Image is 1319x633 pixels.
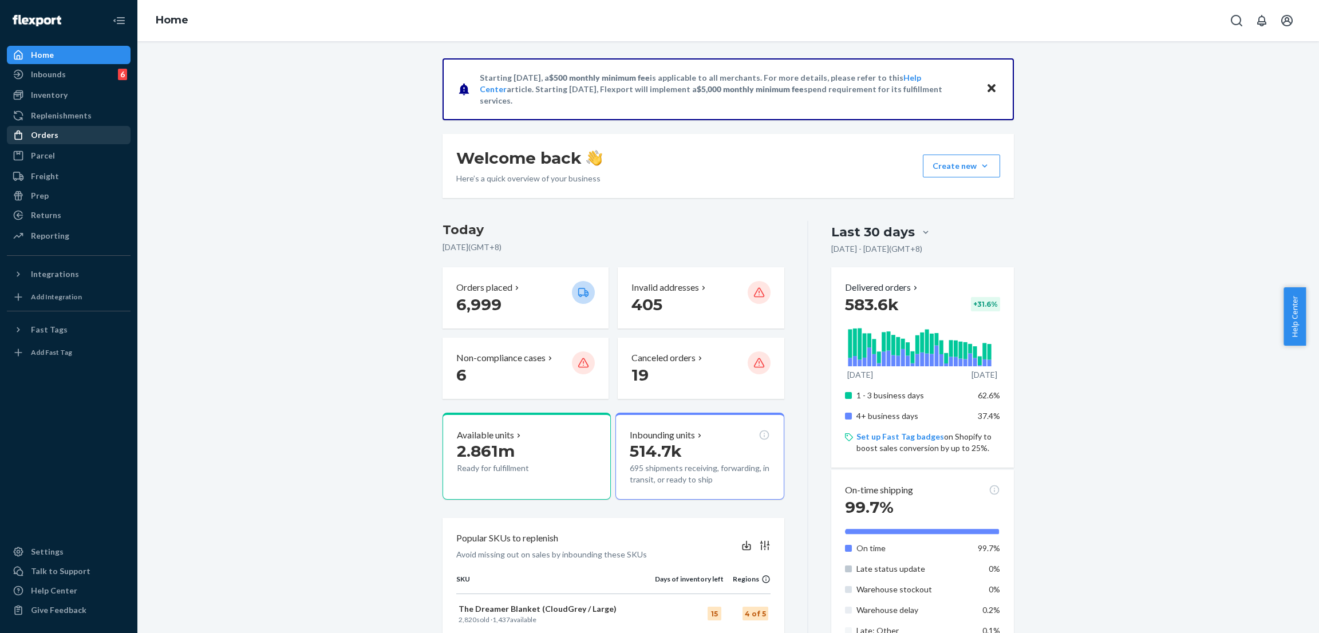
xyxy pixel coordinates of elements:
ol: breadcrumbs [147,4,198,37]
button: Available units2.861mReady for fulfillment [443,413,611,500]
p: Available units [457,429,514,442]
p: on Shopify to boost sales conversion by up to 25%. [856,431,1000,454]
span: 37.4% [978,411,1000,421]
span: 0% [989,584,1000,594]
p: [DATE] [847,369,873,381]
p: Non-compliance cases [456,351,546,365]
div: Regions [724,574,771,584]
div: Prep [31,190,49,201]
th: SKU [456,574,655,594]
button: Open notifications [1250,9,1273,32]
p: sold · available [459,615,653,624]
a: Inbounds6 [7,65,131,84]
span: $5,000 monthly minimum fee [697,84,804,94]
p: On time [856,543,969,554]
button: Orders placed 6,999 [443,267,609,329]
a: Add Fast Tag [7,343,131,362]
p: Warehouse stockout [856,584,969,595]
div: Parcel [31,150,55,161]
button: Non-compliance cases 6 [443,338,609,399]
p: Here’s a quick overview of your business [456,173,602,184]
p: Avoid missing out on sales by inbounding these SKUs [456,549,647,560]
div: Inbounds [31,69,66,80]
div: Inventory [31,89,68,101]
th: Days of inventory left [655,574,724,594]
span: 99.7% [978,543,1000,553]
a: Talk to Support [7,562,131,580]
div: Orders [31,129,58,141]
p: Warehouse delay [856,604,969,616]
span: 1,437 [492,615,510,624]
a: Inventory [7,86,131,104]
img: hand-wave emoji [586,150,602,166]
a: Set up Fast Tag badges [856,432,944,441]
a: Parcel [7,147,131,165]
div: Settings [31,546,64,557]
div: Replenishments [31,110,92,121]
a: Returns [7,206,131,224]
span: 2,820 [459,615,476,624]
button: Canceled orders 19 [618,338,784,399]
a: Home [156,14,188,26]
button: Fast Tags [7,321,131,339]
div: 6 [118,69,127,80]
button: Inbounding units514.7k695 shipments receiving, forwarding, in transit, or ready to ship [615,413,784,500]
span: 0.2% [982,605,1000,615]
div: Talk to Support [31,565,90,577]
p: [DATE] ( GMT+8 ) [443,242,784,253]
p: Invalid addresses [631,281,699,294]
span: 583.6k [845,295,899,314]
button: Create new [923,155,1000,177]
p: 4+ business days [856,410,969,422]
p: Starting [DATE], a is applicable to all merchants. For more details, please refer to this article... [480,72,975,106]
a: Reporting [7,227,131,245]
span: 514.7k [630,441,682,461]
div: Add Fast Tag [31,347,72,357]
span: 0% [989,564,1000,573]
button: Invalid addresses 405 [618,267,784,329]
button: Help Center [1284,287,1306,346]
p: The Dreamer Blanket (CloudGrey / Large) [459,603,653,615]
button: Integrations [7,265,131,283]
span: 6 [456,365,467,385]
img: Flexport logo [13,15,61,26]
p: Late status update [856,563,969,575]
div: Reporting [31,230,69,242]
a: Help Center [7,581,131,600]
p: Ready for fulfillment [457,462,563,474]
p: 1 - 3 business days [856,390,969,401]
span: 6,999 [456,295,501,314]
a: Freight [7,167,131,185]
button: Delivered orders [845,281,920,294]
button: Give Feedback [7,601,131,619]
button: Close [984,81,999,97]
p: Inbounding units [630,429,695,442]
div: Freight [31,171,59,182]
div: Fast Tags [31,324,68,335]
span: 19 [631,365,649,385]
div: 15 [708,607,721,620]
a: Settings [7,543,131,561]
div: Add Integration [31,292,82,302]
a: Orders [7,126,131,144]
span: 2.861m [457,441,515,461]
a: Prep [7,187,131,205]
p: On-time shipping [845,484,913,497]
button: Open Search Box [1225,9,1248,32]
div: Integrations [31,268,79,280]
span: 405 [631,295,662,314]
button: Close Navigation [108,9,131,32]
a: Replenishments [7,106,131,125]
div: Help Center [31,585,77,596]
span: $500 monthly minimum fee [549,73,650,82]
p: [DATE] [972,369,997,381]
span: 62.6% [978,390,1000,400]
a: Home [7,46,131,64]
button: Open account menu [1275,9,1298,32]
div: Home [31,49,54,61]
p: 695 shipments receiving, forwarding, in transit, or ready to ship [630,462,769,485]
p: Orders placed [456,281,512,294]
h1: Welcome back [456,148,602,168]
